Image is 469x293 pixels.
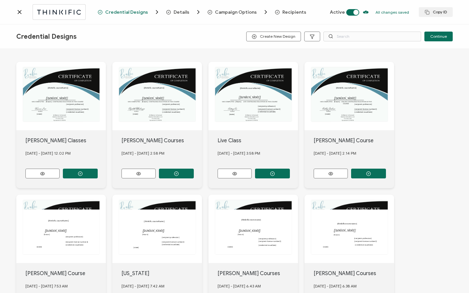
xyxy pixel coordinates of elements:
[252,34,295,39] span: Create New Design
[121,137,202,145] div: [PERSON_NAME] Courses
[166,9,202,15] span: Details
[218,145,298,162] div: [DATE] - [DATE] 3.58 PM
[330,9,345,15] span: Active
[282,10,306,15] span: Recipients
[121,145,202,162] div: [DATE] - [DATE] 2.58 PM
[424,32,453,41] button: Continue
[314,270,394,277] div: [PERSON_NAME] Courses
[246,32,301,41] button: Create New Design
[36,8,82,16] img: thinkific.svg
[376,10,409,15] p: All changes saved
[323,32,421,41] input: Search
[25,137,106,145] div: [PERSON_NAME] Classes
[218,137,298,145] div: Live Class
[98,9,160,15] span: Credential Designs
[207,9,269,15] span: Campaign Options
[275,10,306,15] span: Recipients
[430,35,447,38] span: Continue
[215,10,257,15] span: Campaign Options
[25,270,106,277] div: [PERSON_NAME] Course
[436,262,469,293] iframe: Chat Widget
[218,270,298,277] div: [PERSON_NAME] Courses
[314,137,394,145] div: [PERSON_NAME] Course
[25,145,106,162] div: [DATE] - [DATE] 12.02 PM
[425,10,447,15] span: Copy ID
[419,7,453,17] button: Copy ID
[16,33,77,41] span: Credential Designs
[174,10,189,15] span: Details
[121,270,202,277] div: [US_STATE]
[105,10,148,15] span: Credential Designs
[98,9,306,15] div: Breadcrumb
[314,145,394,162] div: [DATE] - [DATE] 2.14 PM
